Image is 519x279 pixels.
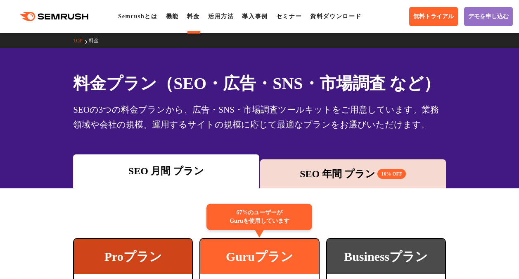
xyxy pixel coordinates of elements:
div: Businessプラン [327,239,445,274]
div: SEOの3つの料金プランから、広告・SNS・市場調査ツールキットをご用意しています。業務領域や会社の規模、運用するサイトの規模に応じて最適なプランをお選びいただけます。 [73,102,446,132]
a: 資料ダウンロード [310,13,362,19]
a: 無料トライアル [409,7,458,26]
a: 料金 [89,38,105,43]
span: 無料トライアル [413,13,454,20]
a: セミナー [276,13,302,19]
div: Proプラン [74,239,192,274]
span: 16% OFF [377,169,406,179]
div: SEO 年間 プラン [264,166,442,181]
h1: 料金プラン（SEO・広告・SNS・市場調査 など） [73,71,446,96]
a: 導入事例 [242,13,268,19]
div: SEO 月間 プラン [77,164,255,178]
a: 料金 [187,13,200,19]
span: デモを申し込む [468,13,509,20]
a: TOP [73,38,88,43]
div: 67%のユーザーが Guruを使用しています [206,204,312,230]
a: Semrushとは [118,13,157,19]
a: 活用方法 [208,13,234,19]
div: Guruプラン [200,239,318,274]
a: 機能 [166,13,179,19]
a: デモを申し込む [464,7,513,26]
